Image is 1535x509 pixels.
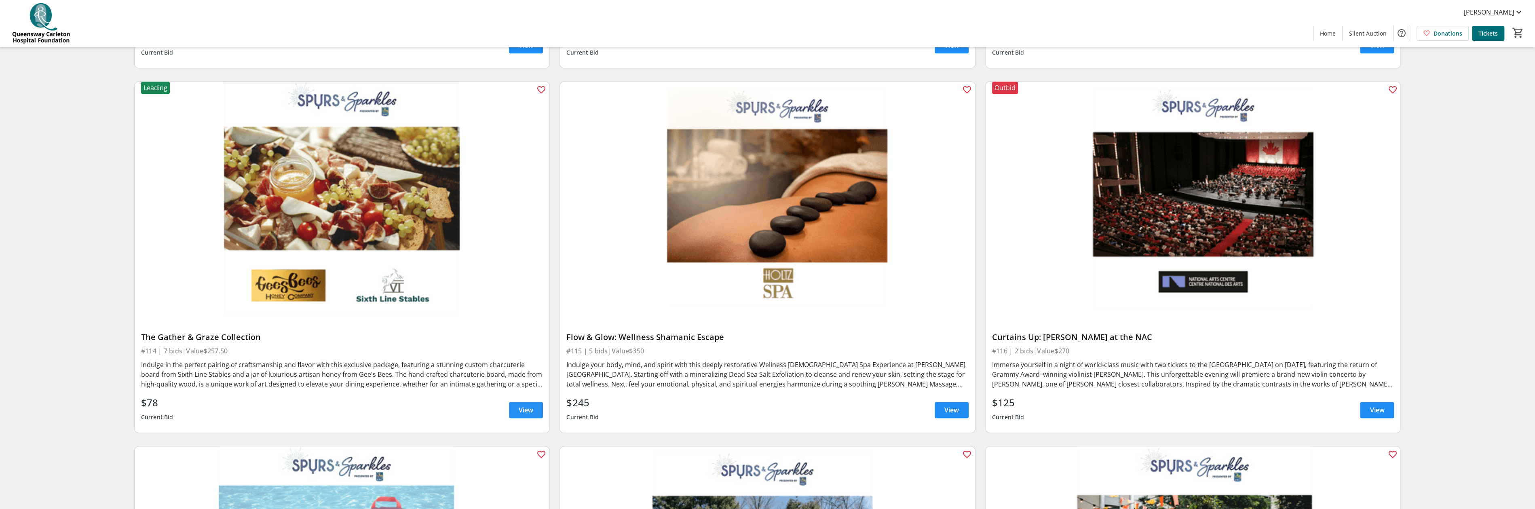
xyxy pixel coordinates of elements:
a: Donations [1417,26,1469,41]
button: Cart [1511,25,1525,40]
span: View [1370,405,1384,415]
div: Outbid [992,82,1018,94]
span: View [944,405,959,415]
img: Curtains Up: Hahn at the NAC [986,82,1400,315]
img: The Gather & Graze Collection [135,82,549,315]
div: $78 [141,395,173,410]
mat-icon: favorite_outline [962,450,972,459]
div: #115 | 5 bids | Value $350 [566,345,968,357]
div: Current Bid [566,45,599,60]
div: Immerse yourself in a night of world-class music with two tickets to the [GEOGRAPHIC_DATA] on [DA... [992,360,1394,389]
a: View [1360,37,1394,53]
div: Leading [141,82,170,94]
img: Flow & Glow: Wellness Shamanic Escape [560,82,975,315]
div: $125 [992,395,1024,410]
div: Indulge in the perfect pairing of craftsmanship and flavor with this exclusive package, featuring... [141,360,543,389]
span: Home [1320,29,1336,38]
a: Silent Auction [1343,26,1393,41]
mat-icon: favorite_outline [962,85,972,95]
a: View [1360,402,1394,418]
div: Curtains Up: [PERSON_NAME] at the NAC [992,332,1394,342]
div: #114 | 7 bids | Value $257.50 [141,345,543,357]
mat-icon: favorite_outline [536,450,546,459]
a: Home [1313,26,1342,41]
span: View [519,405,533,415]
span: Donations [1434,29,1462,38]
mat-icon: favorite_outline [536,85,546,95]
div: Current Bid [992,45,1024,60]
span: Silent Auction [1349,29,1387,38]
a: View [509,37,543,53]
div: Indulge your body, mind, and spirit with this deeply restorative Wellness [DEMOGRAPHIC_DATA] Spa ... [566,360,968,389]
mat-icon: favorite_outline [1387,450,1397,459]
button: Help [1394,25,1410,41]
span: Tickets [1478,29,1498,38]
div: The Gather & Graze Collection [141,332,543,342]
div: Current Bid [141,45,173,60]
button: [PERSON_NAME] [1457,6,1530,19]
div: Flow & Glow: Wellness Shamanic Escape [566,332,968,342]
div: #116 | 2 bids | Value $270 [992,345,1394,357]
a: View [935,37,969,53]
img: QCH Foundation's Logo [5,3,77,44]
div: Current Bid [566,410,599,425]
div: Current Bid [992,410,1024,425]
div: $245 [566,395,599,410]
div: Current Bid [141,410,173,425]
span: [PERSON_NAME] [1464,7,1514,17]
a: Tickets [1472,26,1504,41]
a: View [935,402,969,418]
a: View [509,402,543,418]
mat-icon: favorite_outline [1387,85,1397,95]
